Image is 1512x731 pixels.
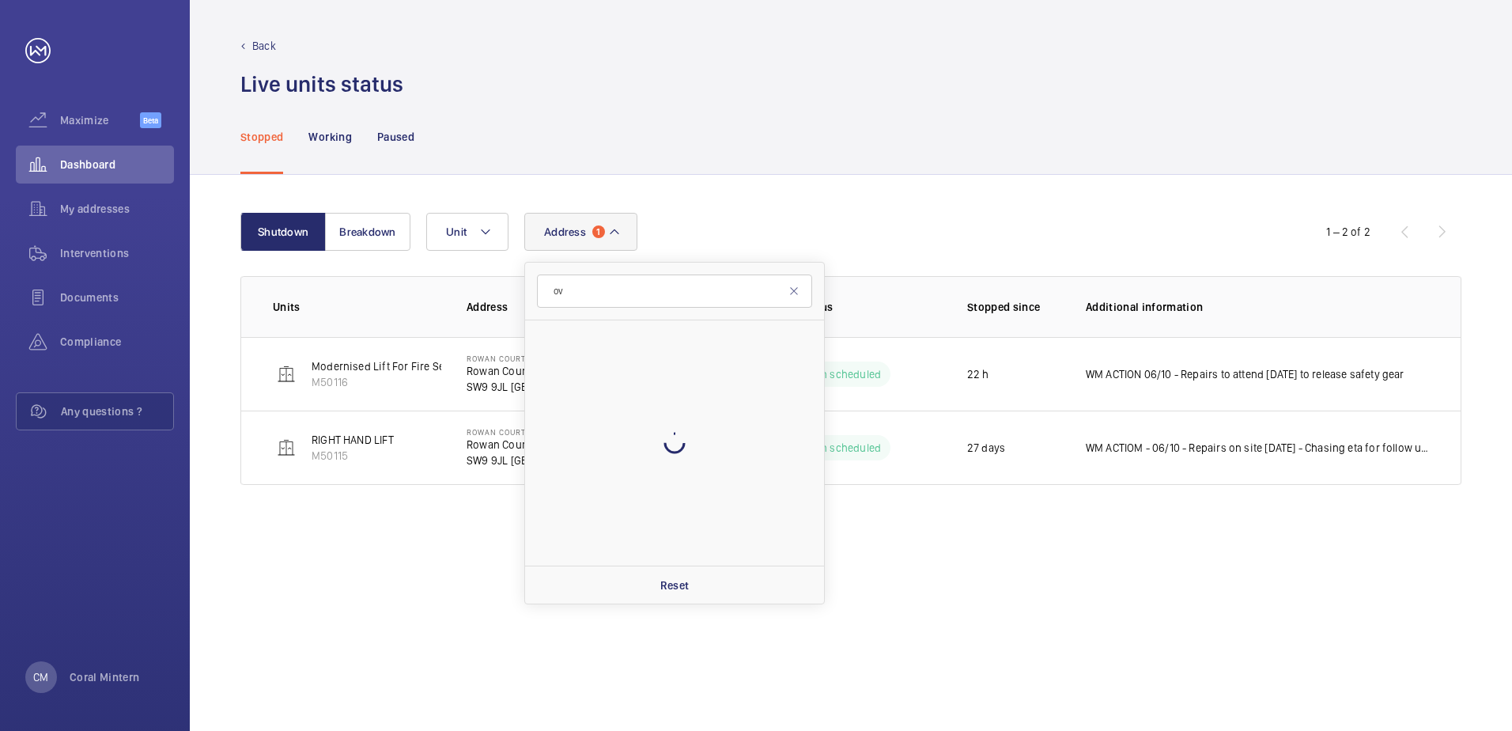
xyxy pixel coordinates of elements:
[544,225,586,238] span: Address
[524,213,637,251] button: Address1
[61,403,173,419] span: Any questions ?
[140,112,161,128] span: Beta
[33,669,48,685] p: CM
[312,432,394,448] p: RIGHT HAND LIFT
[312,358,559,374] p: Modernised Lift For Fire Services - LEFT HAND LIFT
[273,299,441,315] p: Units
[467,453,675,468] p: SW9 9JL [GEOGRAPHIC_DATA]
[592,225,605,238] span: 1
[467,427,675,437] p: Rowan Court Flats 78-194 - High Risk Building
[60,245,174,261] span: Interventions
[467,437,675,453] p: Rowan Court Flats 78-194
[312,448,394,464] p: M50115
[967,366,989,382] p: 22 h
[252,38,276,54] p: Back
[70,669,140,685] p: Coral Mintern
[60,334,174,350] span: Compliance
[467,299,691,315] p: Address
[308,129,351,145] p: Working
[1086,299,1429,315] p: Additional information
[537,275,812,308] input: Search by address
[467,379,675,395] p: SW9 9JL [GEOGRAPHIC_DATA]
[60,112,140,128] span: Maximize
[967,299,1060,315] p: Stopped since
[426,213,508,251] button: Unit
[240,129,283,145] p: Stopped
[1326,224,1370,240] div: 1 – 2 of 2
[277,438,296,457] img: elevator.svg
[277,365,296,384] img: elevator.svg
[60,290,174,305] span: Documents
[967,440,1005,456] p: 27 days
[1086,440,1429,456] p: WM ACTIOM - 06/10 - Repairs on site [DATE] - Chasing eta for follow up 01/10 - Repairs attended a...
[660,578,690,593] p: Reset
[240,213,326,251] button: Shutdown
[446,225,467,238] span: Unit
[377,129,414,145] p: Paused
[60,201,174,217] span: My addresses
[60,157,174,172] span: Dashboard
[1086,366,1404,382] p: WM ACTION 06/10 - Repairs to attend [DATE] to release safety gear
[312,374,559,390] p: M50116
[467,363,675,379] p: Rowan Court Flats 78-194
[467,354,675,363] p: Rowan Court Flats 78-194 - High Risk Building
[240,70,403,99] h1: Live units status
[325,213,410,251] button: Breakdown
